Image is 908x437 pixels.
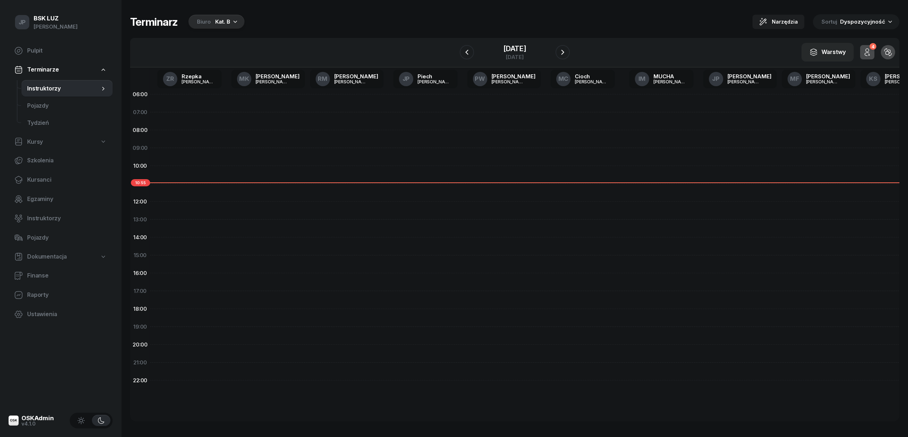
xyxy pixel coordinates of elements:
[130,85,150,103] div: 06:00
[9,191,113,208] a: Egzaminy
[21,415,54,421] div: OSKAdmin
[182,74,216,79] div: Rzepka
[27,252,67,261] span: Dokumentacja
[840,18,885,25] span: Dyspozycyjność
[166,76,174,82] span: ZR
[130,121,150,139] div: 08:00
[157,70,222,88] a: ZRRzepka[PERSON_NAME]
[130,282,150,300] div: 17:00
[27,46,107,55] span: Pulpit
[492,74,536,79] div: [PERSON_NAME]
[27,214,107,223] span: Instruktorzy
[9,42,113,59] a: Pulpit
[27,310,107,319] span: Ustawienia
[629,70,694,88] a: IMMUCHA[PERSON_NAME]
[503,45,526,52] div: [DATE]
[821,17,839,26] span: Sortuj
[653,79,688,84] div: [PERSON_NAME]
[809,48,846,57] div: Warstwy
[27,118,107,128] span: Tydzień
[130,229,150,246] div: 14:00
[653,74,688,79] div: MUCHA
[9,152,113,169] a: Szkolenia
[21,97,113,114] a: Pojazdy
[334,74,378,79] div: [PERSON_NAME]
[34,15,78,21] div: BSK LUZ
[9,267,113,284] a: Finanse
[727,74,771,79] div: [PERSON_NAME]
[130,211,150,229] div: 13:00
[393,70,458,88] a: JPPiech[PERSON_NAME]
[772,18,798,26] span: Narzędzia
[27,156,107,165] span: Szkolenia
[27,233,107,242] span: Pojazdy
[21,80,113,97] a: Instruktorzy
[703,70,777,88] a: JP[PERSON_NAME][PERSON_NAME]
[310,70,384,88] a: RM[PERSON_NAME][PERSON_NAME]
[34,22,78,31] div: [PERSON_NAME]
[130,103,150,121] div: 07:00
[21,114,113,132] a: Tydzień
[215,18,230,26] div: Kat. B
[9,210,113,227] a: Instruktorzy
[130,372,150,389] div: 22:00
[9,171,113,188] a: Kursanci
[558,76,569,82] span: MC
[27,175,107,185] span: Kursanci
[801,43,854,62] button: Warstwy
[492,79,526,84] div: [PERSON_NAME]
[130,246,150,264] div: 15:00
[27,290,107,300] span: Raporty
[782,70,856,88] a: MF[PERSON_NAME][PERSON_NAME]
[334,79,369,84] div: [PERSON_NAME]
[27,65,59,74] span: Terminarze
[418,79,452,84] div: [PERSON_NAME]
[551,70,615,88] a: MCCioch[PERSON_NAME]
[197,18,211,26] div: Biuro
[575,74,609,79] div: Cioch
[9,249,113,265] a: Dokumentacja
[19,19,26,25] span: JP
[186,15,245,29] button: BiuroKat. B
[27,271,107,280] span: Finanse
[869,76,877,82] span: KS
[9,416,19,426] img: logo-xs@2x.png
[813,14,899,29] button: Sortuj Dyspozycyjność
[712,76,720,82] span: JP
[503,54,526,60] div: [DATE]
[239,76,249,82] span: MK
[806,79,840,84] div: [PERSON_NAME]
[575,79,609,84] div: [PERSON_NAME]
[256,74,300,79] div: [PERSON_NAME]
[131,179,150,186] span: 10:55
[21,421,54,426] div: v4.1.0
[27,101,107,111] span: Pojazdy
[130,300,150,318] div: 18:00
[130,139,150,157] div: 09:00
[9,229,113,246] a: Pojazdy
[475,76,485,82] span: PW
[130,175,150,193] div: 11:00
[9,134,113,150] a: Kursy
[869,43,876,50] div: 4
[130,318,150,336] div: 19:00
[467,70,541,88] a: PW[PERSON_NAME][PERSON_NAME]
[231,70,305,88] a: MK[PERSON_NAME][PERSON_NAME]
[860,45,874,59] button: 4
[130,15,178,28] h1: Terminarz
[752,15,804,29] button: Narzędzia
[638,76,646,82] span: IM
[727,79,762,84] div: [PERSON_NAME]
[318,76,327,82] span: RM
[130,264,150,282] div: 16:00
[806,74,850,79] div: [PERSON_NAME]
[27,195,107,204] span: Egzaminy
[256,79,290,84] div: [PERSON_NAME]
[9,306,113,323] a: Ustawienia
[418,74,452,79] div: Piech
[790,76,799,82] span: MF
[27,137,43,147] span: Kursy
[130,336,150,354] div: 20:00
[403,76,410,82] span: JP
[130,157,150,175] div: 10:00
